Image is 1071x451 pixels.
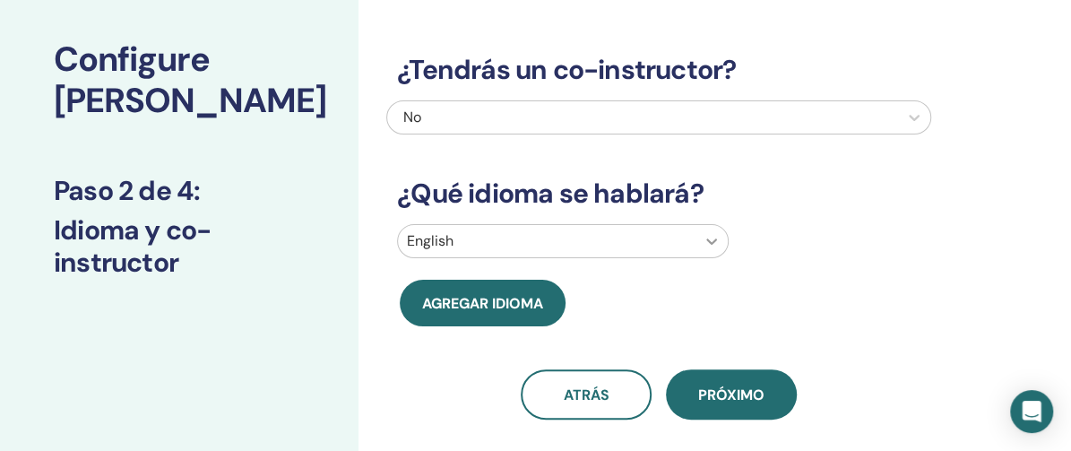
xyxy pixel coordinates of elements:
div: Open Intercom Messenger [1010,390,1053,433]
h3: ¿Tendrás un co-instructor? [386,54,931,86]
h3: Idioma y co-instructor [54,214,305,279]
span: No [403,108,421,126]
button: atrás [521,369,652,420]
span: próximo [698,386,764,404]
span: atrás [564,386,609,404]
h3: ¿Qué idioma se hablará? [386,178,931,210]
button: próximo [666,369,797,420]
h3: Paso 2 de 4 : [54,175,305,207]
button: Agregar idioma [400,280,566,326]
h2: Configure [PERSON_NAME] [54,39,305,121]
span: Agregar idioma [422,294,543,313]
